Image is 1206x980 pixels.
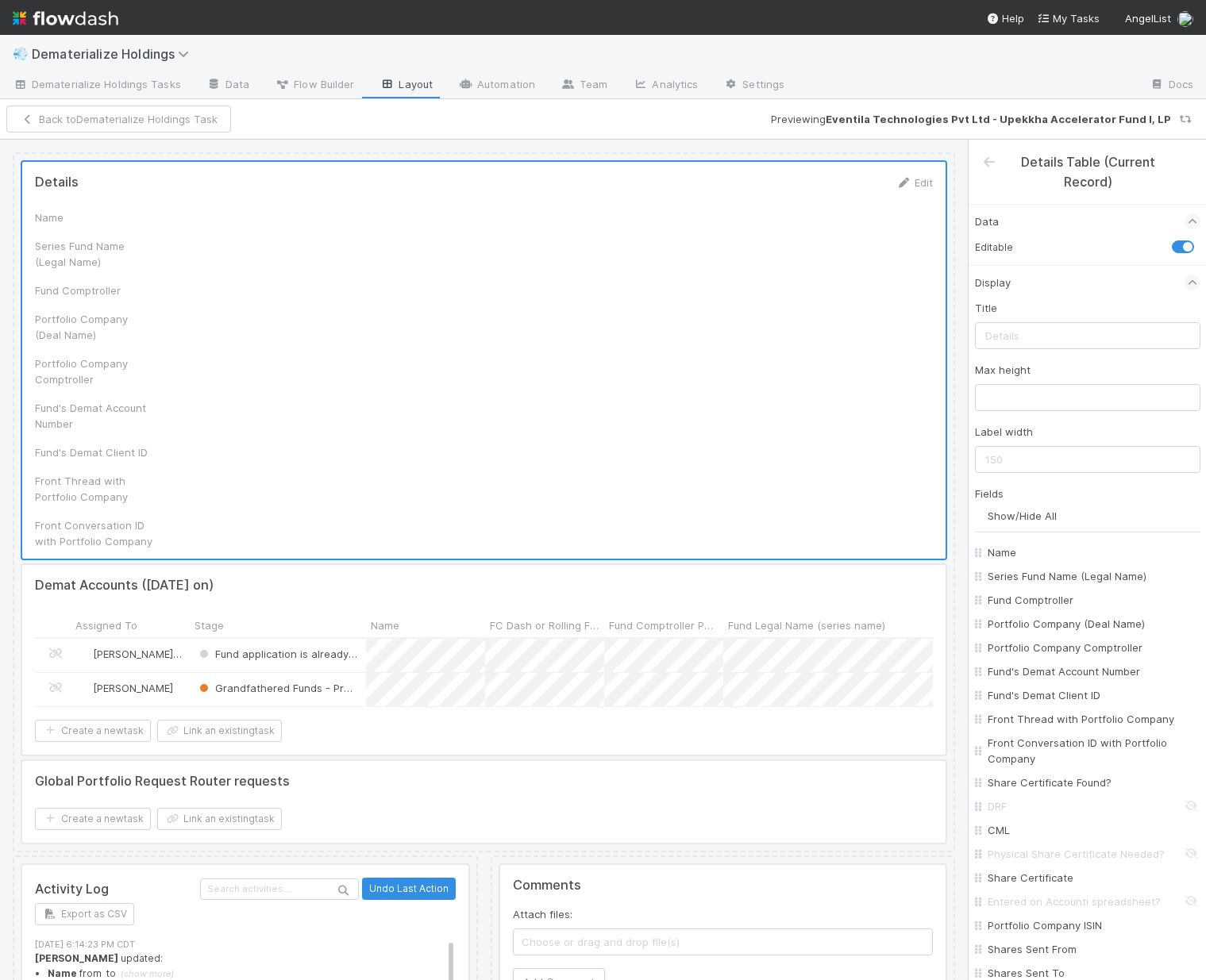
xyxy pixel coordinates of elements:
[975,486,1004,502] label: Fields
[988,640,1196,655] label: Portfolio Company Comptroller
[194,73,262,98] a: Data
[13,47,29,60] span: 💨
[262,73,367,98] a: Flow Builder
[1125,12,1171,25] span: AngelList
[1013,152,1162,191] div: Details Table (Current Record)
[548,73,620,98] a: Team
[1037,10,1100,26] a: My Tasks
[826,113,1171,125] strong: Eventila Technologies Pvt Ltd - Upekkha Accelerator Fund I, LP
[620,73,711,98] a: Analytics
[988,711,1196,727] label: Front Thread with Portfolio Company
[32,46,197,62] span: Dematerialize Holdings
[988,870,1196,886] label: Share Certificate
[988,846,1196,862] label: Physical Share Certificate Needed?
[975,241,1013,253] small: Editable
[988,894,1196,909] label: Entered on Accounti spreadsheet?
[988,774,1196,790] label: Share Certificate Found?
[988,798,1196,814] label: DRF
[975,213,999,229] span: Data
[975,275,1011,290] span: Display
[975,424,1033,440] label: Label width
[275,76,354,92] span: Flow Builder
[1137,73,1206,98] a: Docs
[986,10,1024,26] div: Help
[231,111,1193,127] div: Previewing
[13,5,118,32] img: logo-inverted-e16ddd16eac7371096b0.svg
[13,76,181,92] span: Dematerialize Holdings Tasks
[988,917,1196,933] label: Portfolio Company ISIN
[1037,12,1100,25] span: My Tasks
[6,106,231,133] button: Back toDematerialize Holdings Task
[988,568,1196,584] label: Series Fund Name (Legal Name)
[975,362,1031,378] label: Max height
[988,735,1196,767] label: Front Conversation ID with Portfolio Company
[975,446,1200,473] input: 150
[367,73,445,98] a: Layout
[711,73,797,98] a: Settings
[988,616,1196,632] label: Portfolio Company (Deal Name)
[988,663,1196,679] label: Fund's Demat Account Number
[988,592,1196,608] label: Fund Comptroller
[988,544,1196,560] label: Name
[975,300,997,316] label: Title
[988,941,1196,957] label: Shares Sent From
[988,508,1200,524] label: Show/Hide All
[445,73,548,98] a: Automation
[988,687,1196,703] label: Fund's Demat Client ID
[1177,11,1193,27] img: avatar_5bf5c33b-3139-4939-a495-cbf9fc6ebf7e.png
[975,322,1200,349] input: Details
[988,822,1196,838] label: CML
